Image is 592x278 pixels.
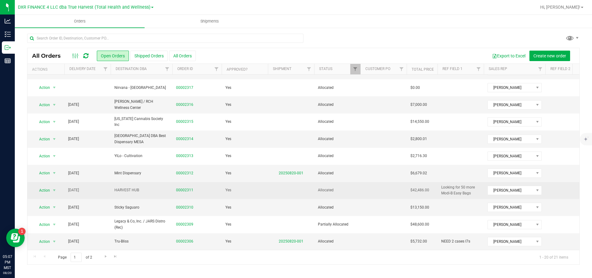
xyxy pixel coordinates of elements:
[225,222,231,227] span: Yes
[410,85,420,91] span: $0.00
[318,239,357,244] span: Allocated
[114,187,169,193] span: HARVEST HUB
[5,44,11,51] inline-svg: Outbound
[474,64,484,74] a: Filter
[279,171,303,175] a: 20250820-001
[410,187,429,193] span: $42,486.00
[176,239,193,244] a: 00002306
[318,85,357,91] span: Allocated
[114,153,169,159] span: YiLo - Cultivation
[51,237,58,246] span: select
[488,51,529,61] button: Export to Excel
[34,118,50,126] span: Action
[318,136,357,142] span: Allocated
[145,15,274,28] a: Shipments
[225,136,231,142] span: Yes
[318,222,357,227] span: Partially Allocated
[318,119,357,125] span: Allocated
[114,99,169,110] span: [PERSON_NAME] / RCH Wellness Center
[51,118,58,126] span: select
[212,64,222,74] a: Filter
[488,83,534,92] span: [PERSON_NAME]
[34,203,50,212] span: Action
[410,205,429,210] span: $13,150.00
[192,19,227,24] span: Shipments
[442,67,462,71] a: Ref Field 1
[488,220,534,229] span: [PERSON_NAME]
[32,67,62,72] div: Actions
[97,51,129,61] button: Open Orders
[176,85,193,91] a: 00002317
[319,67,332,71] a: Status
[227,67,248,72] a: Approved?
[51,169,58,177] span: select
[225,119,231,125] span: Yes
[410,136,427,142] span: $2,800.01
[5,31,11,37] inline-svg: Inventory
[176,153,193,159] a: 00002313
[6,229,25,247] iframe: Resource center
[68,239,79,244] span: [DATE]
[176,187,193,193] a: 00002311
[116,67,147,71] a: Destination DBA
[176,119,193,125] a: 00002315
[51,186,58,195] span: select
[114,85,169,91] span: Nirvana - [GEOGRAPHIC_DATA]
[51,83,58,92] span: select
[101,253,110,261] a: Go to the next page
[18,228,26,235] iframe: Resource center unread badge
[529,51,570,61] button: Create new order
[68,205,79,210] span: [DATE]
[51,203,58,212] span: select
[34,83,50,92] span: Action
[318,170,357,176] span: Allocated
[488,152,534,160] span: [PERSON_NAME]
[441,239,470,244] span: NEED 2 cases I7s
[32,52,67,59] span: All Orders
[34,220,50,229] span: Action
[273,67,291,71] a: Shipment
[114,218,169,230] span: Legacy & Co, Inc. / JARS Distro (Rec)
[488,237,534,246] span: [PERSON_NAME]
[114,205,169,210] span: Sticky Saguaro
[5,18,11,24] inline-svg: Analytics
[34,152,50,160] span: Action
[488,118,534,126] span: [PERSON_NAME]
[318,187,357,193] span: Allocated
[34,135,50,143] span: Action
[304,64,314,74] a: Filter
[176,102,193,108] a: 00002316
[177,67,193,71] a: Order ID
[225,187,231,193] span: Yes
[68,119,79,125] span: [DATE]
[488,101,534,109] span: [PERSON_NAME]
[51,101,58,109] span: select
[176,170,193,176] a: 00002312
[53,253,97,262] span: Page of 2
[3,254,12,271] p: 05:07 PM MST
[441,185,480,196] span: Looking for 50 more Modi-B Easy Bags
[101,64,111,74] a: Filter
[540,5,580,10] span: Hi, [PERSON_NAME]!
[68,136,79,142] span: [DATE]
[397,64,407,74] a: Filter
[114,133,169,145] span: [GEOGRAPHIC_DATA] DBA Best Dispensary MESA
[51,135,58,143] span: select
[410,119,429,125] span: $14,550.00
[350,64,360,74] a: Filter
[68,170,79,176] span: [DATE]
[225,170,231,176] span: Yes
[318,205,357,210] span: Allocated
[114,116,169,128] span: [US_STATE] Cannabis Society Inc
[176,205,193,210] a: 00002310
[51,220,58,229] span: select
[410,222,429,227] span: $48,600.00
[410,170,427,176] span: $6,679.02
[488,186,534,195] span: [PERSON_NAME]
[3,271,12,275] p: 08/20
[225,239,231,244] span: Yes
[71,253,82,262] input: 1
[225,205,231,210] span: Yes
[162,64,172,74] a: Filter
[68,187,79,193] span: [DATE]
